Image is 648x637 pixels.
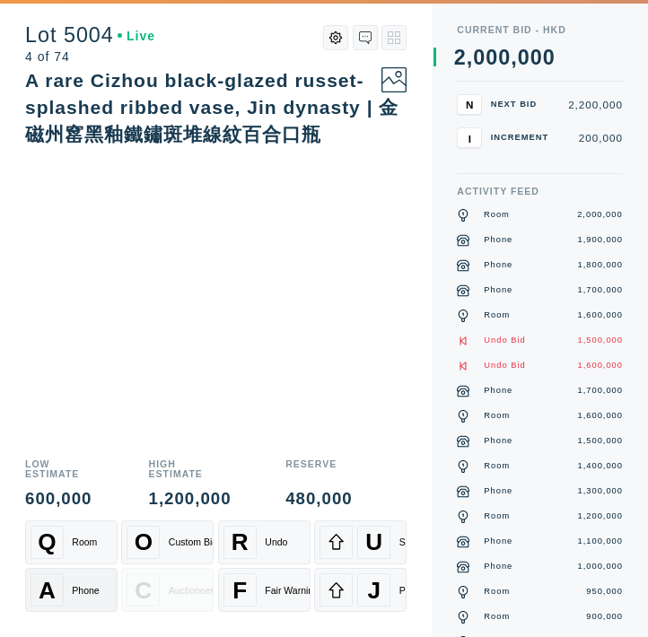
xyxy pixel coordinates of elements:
div: 1,400,000 [578,460,624,473]
div: 1,200,000 [578,510,624,523]
div: 0 [498,48,511,68]
div: Undo Bid [484,335,525,347]
button: FFair Warning [218,568,311,612]
div: 900,000 [586,611,623,624]
div: Reserve [285,459,352,478]
div: Auctioneer [169,585,214,596]
button: RUndo [218,520,311,564]
div: Phone [484,259,512,272]
div: Phone [484,234,512,247]
div: A rare Cizhou black-glazed russet-splashed ribbed vase, Jin dynasty | 金 磁州窰黑釉鐵鏽斑堆線紋百合口瓶 [25,70,418,145]
span: I [468,132,471,144]
div: 1,500,000 [578,335,624,347]
div: Pass [399,585,420,596]
div: Phone [484,435,512,448]
div: 2,000,000 [578,209,624,222]
button: JPass [314,568,407,612]
span: R [232,528,249,556]
div: 200,000 [562,133,623,144]
div: 1,800,000 [578,259,624,272]
span: O [135,528,153,556]
div: 480,000 [285,491,352,508]
div: Live [118,30,155,42]
div: Increment [491,134,554,142]
div: Phone [484,284,512,297]
div: Room [484,586,510,598]
button: OCustom Bid [121,520,214,564]
div: 0 [473,48,486,68]
div: 2 [454,48,467,68]
div: Activity Feed [457,187,623,196]
button: QRoom [25,520,118,564]
div: 0 [530,48,543,68]
div: Phone [72,585,99,596]
div: 950,000 [586,586,623,598]
div: , [467,48,473,257]
button: I [457,127,482,148]
div: Room [484,209,510,222]
span: U [365,528,382,556]
button: APhone [25,568,118,612]
div: 0 [486,48,498,68]
div: , [511,48,517,257]
div: Undo [265,537,287,547]
div: 1,200,000 [149,491,232,508]
div: 2,200,000 [562,100,623,110]
span: Q [38,528,56,556]
div: 0 [543,48,556,68]
div: 600,000 [25,491,94,508]
div: 1,100,000 [578,536,624,548]
span: J [368,576,381,604]
span: A [39,576,56,604]
div: Room [484,510,510,523]
div: 1,700,000 [578,284,624,297]
div: Room [484,410,510,423]
div: Phone [484,485,512,498]
div: Sell [399,537,416,547]
div: 1,600,000 [578,360,624,372]
div: 1,700,000 [578,385,624,397]
span: C [135,576,152,604]
button: N [457,94,482,115]
div: Next Bid [491,100,554,109]
div: Room [484,310,510,322]
div: Phone [484,536,512,548]
div: 1,500,000 [578,435,624,448]
div: Low Estimate [25,459,94,478]
div: Room [484,460,510,473]
div: 1,300,000 [578,485,624,498]
div: Fair Warning [265,585,319,596]
span: N [466,99,473,110]
div: 1,000,000 [578,561,624,573]
div: 0 [518,48,530,68]
div: 1,600,000 [578,310,624,322]
div: 1,900,000 [578,234,624,247]
div: Current Bid - HKD [457,25,623,35]
div: Room [484,611,510,624]
div: Phone [484,385,512,397]
div: Room [72,537,97,547]
span: F [232,576,247,604]
div: 1,600,000 [578,410,624,423]
div: Phone [484,561,512,573]
div: Undo Bid [484,360,525,372]
div: Custom Bid [169,537,217,547]
div: Lot 5004 [25,25,155,46]
div: 4 of 74 [25,50,155,63]
div: High Estimate [149,459,232,478]
button: CAuctioneer [121,568,214,612]
button: USell [314,520,407,564]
